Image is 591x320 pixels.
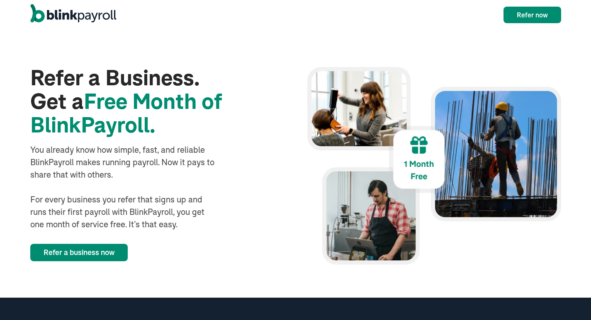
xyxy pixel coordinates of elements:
[503,7,561,23] a: Refer now
[30,4,117,26] a: home
[30,66,284,137] h1: Refer a Business. Get a
[30,244,128,261] a: Refer a business now
[30,144,216,231] div: You already know how simple, fast, and reliable BlinkPayroll makes running payroll. Now it pays t...
[30,90,222,137] span: Free Month of BlinkPayroll.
